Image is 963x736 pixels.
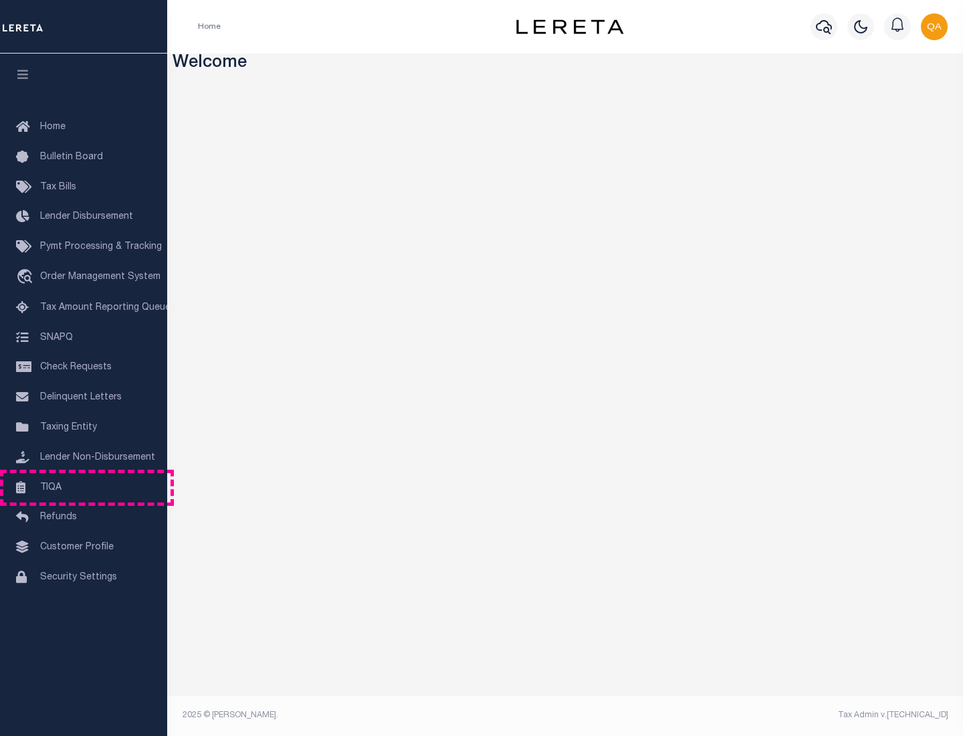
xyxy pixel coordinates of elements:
[40,303,171,312] span: Tax Amount Reporting Queue
[40,242,162,252] span: Pymt Processing & Tracking
[40,453,155,462] span: Lender Non-Disbursement
[40,543,114,552] span: Customer Profile
[40,212,133,221] span: Lender Disbursement
[40,363,112,372] span: Check Requests
[173,54,958,74] h3: Welcome
[40,333,73,342] span: SNAPQ
[16,269,37,286] i: travel_explore
[40,573,117,582] span: Security Settings
[173,709,566,721] div: 2025 © [PERSON_NAME].
[198,21,221,33] li: Home
[40,393,122,402] span: Delinquent Letters
[575,709,948,721] div: Tax Admin v.[TECHNICAL_ID]
[40,272,160,282] span: Order Management System
[40,482,62,492] span: TIQA
[921,13,948,40] img: svg+xml;base64,PHN2ZyB4bWxucz0iaHR0cDovL3d3dy53My5vcmcvMjAwMC9zdmciIHBvaW50ZXItZXZlbnRzPSJub25lIi...
[40,183,76,192] span: Tax Bills
[40,153,103,162] span: Bulletin Board
[516,19,623,34] img: logo-dark.svg
[40,513,77,522] span: Refunds
[40,423,97,432] span: Taxing Entity
[40,122,66,132] span: Home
